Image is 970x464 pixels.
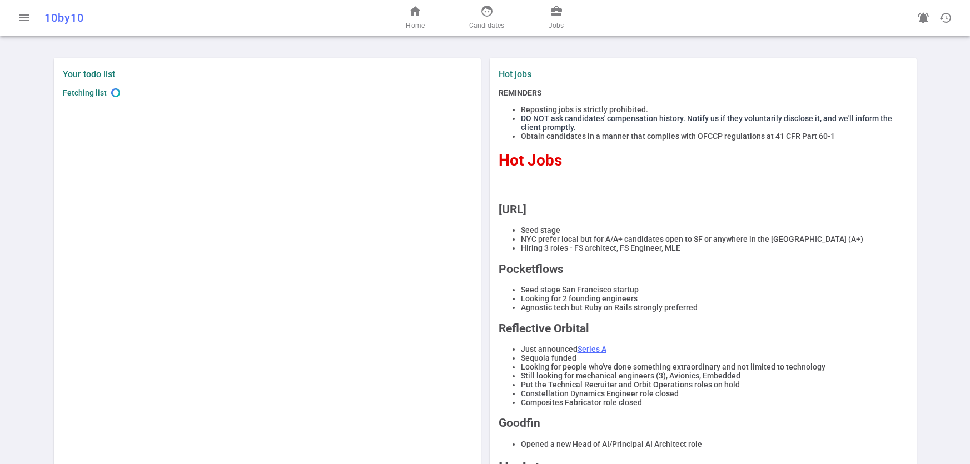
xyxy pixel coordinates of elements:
li: Obtain candidates in a manner that complies with OFCCP regulations at 41 CFR Part 60-1 [521,132,908,141]
li: Opened a new Head of AI/Principal AI Architect role [521,440,908,448]
a: Jobs [549,4,564,31]
button: Open history [934,7,957,29]
strong: REMINDERS [499,88,542,97]
span: business_center [550,4,563,18]
button: Open menu [13,7,36,29]
li: Hiring 3 roles - FS architect, FS Engineer, MLE [521,243,908,252]
label: Hot jobs [499,69,699,79]
li: Sequoia funded [521,353,908,362]
h2: Goodfin [499,416,908,430]
span: Jobs [549,20,564,31]
div: 10by10 [44,11,319,24]
li: Put the Technical Recruiter and Orbit Operations roles on hold [521,380,908,389]
span: notifications_active [917,11,930,24]
h2: [URL] [499,203,908,216]
h2: Reflective Orbital [499,322,908,335]
li: Looking for 2 founding engineers [521,294,908,303]
li: Still looking for mechanical engineers (3), Avionics, Embedded [521,371,908,380]
span: Candidates [469,20,504,31]
li: Seed stage [521,226,908,235]
span: Home [406,20,424,31]
li: Constellation Dynamics Engineer role closed [521,389,908,398]
span: DO NOT ask candidates' compensation history. Notify us if they voluntarily disclose it, and we'll... [521,114,892,132]
label: Your todo list [63,69,472,79]
li: NYC prefer local but for A/A+ candidates open to SF or anywhere in the [GEOGRAPHIC_DATA] (A+) [521,235,908,243]
li: Looking for people who've done something extraordinary and not limited to technology [521,362,908,371]
a: Home [406,4,424,31]
span: Fetching list [63,88,107,97]
span: home [409,4,422,18]
li: Composites Fabricator role closed [521,398,908,407]
h2: Pocketflows [499,262,908,276]
li: Reposting jobs is strictly prohibited. [521,105,908,114]
span: menu [18,11,31,24]
li: Seed stage San Francisco startup [521,285,908,294]
a: Candidates [469,4,504,31]
span: Hot Jobs [499,151,562,169]
a: Series A [578,345,606,353]
li: Agnostic tech but Ruby on Rails strongly preferred [521,303,908,312]
span: face [480,4,494,18]
span: history [939,11,952,24]
li: Just announced [521,345,908,353]
a: Go to see announcements [912,7,934,29]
